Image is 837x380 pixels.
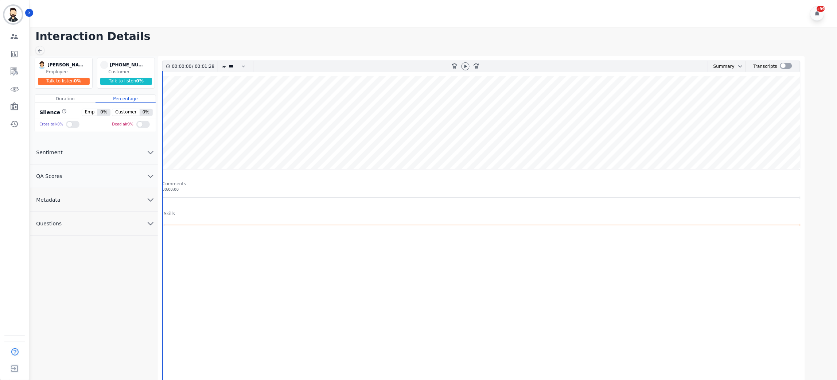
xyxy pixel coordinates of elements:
span: Emp [82,109,98,116]
span: 0 % [74,78,81,84]
div: [PHONE_NUMBER] [110,61,146,69]
span: Sentiment [30,149,68,156]
span: QA Scores [30,172,68,180]
button: Sentiment chevron down [30,141,158,164]
button: QA Scores chevron down [30,164,158,188]
svg: chevron down [146,195,155,204]
div: Percentage [96,95,156,103]
span: Metadata [30,196,66,203]
div: Comments [162,181,801,187]
div: 00:01:28 [193,61,213,72]
div: Dead air 0 % [112,119,133,130]
button: Questions chevron down [30,212,158,236]
span: Questions [30,220,67,227]
div: +99 [817,6,825,12]
h1: Interaction Details [35,30,837,43]
div: Customer [108,69,153,75]
span: - [100,61,108,69]
span: 0 % [97,109,110,116]
svg: chevron down [737,63,743,69]
img: Bordered avatar [4,6,22,23]
div: Cross talk 0 % [39,119,63,130]
div: / [172,61,216,72]
div: 00:00:00 [162,187,801,192]
div: Employee [46,69,91,75]
div: 00:00:00 [172,61,192,72]
div: Skills [164,211,175,217]
div: Talk to listen [38,78,90,85]
span: Customer [112,109,139,116]
div: Summary [708,61,735,72]
div: Duration [35,95,95,103]
div: Silence [38,109,67,116]
span: 0 % [136,78,144,84]
button: chevron down [735,63,743,69]
svg: chevron down [146,172,155,181]
div: Transcripts [754,61,777,72]
svg: chevron down [146,148,155,157]
svg: chevron down [146,219,155,228]
div: [PERSON_NAME] [47,61,84,69]
div: Talk to listen [100,78,152,85]
button: Metadata chevron down [30,188,158,212]
span: 0 % [140,109,152,116]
